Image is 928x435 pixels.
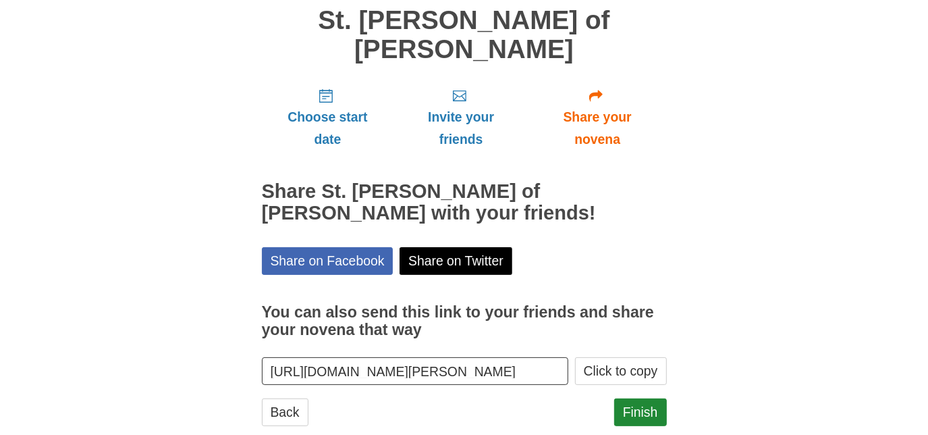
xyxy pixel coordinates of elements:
[275,106,381,151] span: Choose start date
[407,106,514,151] span: Invite your friends
[262,181,667,224] h2: Share St. [PERSON_NAME] of [PERSON_NAME] with your friends!
[393,77,528,157] a: Invite your friends
[528,77,667,157] a: Share your novena
[262,77,394,157] a: Choose start date
[542,106,653,151] span: Share your novena
[262,247,393,275] a: Share on Facebook
[262,399,308,426] a: Back
[400,247,512,275] a: Share on Twitter
[262,6,667,63] h1: St. [PERSON_NAME] of [PERSON_NAME]
[614,399,667,426] a: Finish
[575,357,667,385] button: Click to copy
[262,304,667,338] h3: You can also send this link to your friends and share your novena that way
